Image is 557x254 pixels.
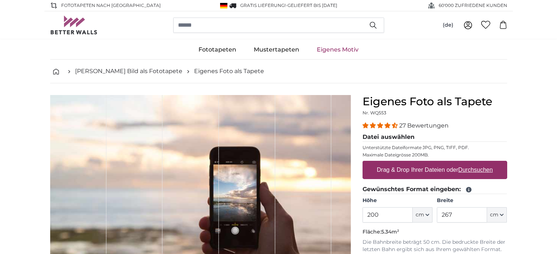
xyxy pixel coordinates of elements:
span: Nr. WQ553 [363,110,386,115]
p: Unterstützte Dateiformate JPG, PNG, TIFF, PDF. [363,145,507,151]
label: Drag & Drop Ihrer Dateien oder [374,163,496,177]
span: 60'000 ZUFRIEDENE KUNDEN [439,2,507,9]
img: Betterwalls [50,16,98,34]
a: Eigenes Motiv [308,40,367,59]
label: Breite [437,197,507,204]
button: cm [487,207,507,223]
img: Deutschland [220,3,227,8]
a: Fototapeten [190,40,245,59]
span: cm [490,211,498,219]
span: 5.34m² [381,228,399,235]
span: Geliefert bis [DATE] [287,3,337,8]
button: (de) [437,19,459,32]
button: cm [413,207,432,223]
span: GRATIS Lieferung! [240,3,286,8]
span: 27 Bewertungen [399,122,449,129]
p: Die Bahnbreite beträgt 50 cm. Die bedruckte Breite der letzten Bahn ergibt sich aus Ihrem gewählt... [363,239,507,253]
span: cm [416,211,424,219]
u: Durchsuchen [458,167,493,173]
span: - [286,3,337,8]
legend: Gewünschtes Format eingeben: [363,185,507,194]
nav: breadcrumbs [50,60,507,83]
legend: Datei auswählen [363,133,507,142]
label: Höhe [363,197,432,204]
h1: Eigenes Foto als Tapete [363,95,507,108]
a: Mustertapeten [245,40,308,59]
span: 4.41 stars [363,122,399,129]
p: Fläche: [363,228,507,236]
a: Eigenes Foto als Tapete [194,67,264,76]
a: [PERSON_NAME] Bild als Fototapete [75,67,182,76]
p: Maximale Dateigrösse 200MB. [363,152,507,158]
span: Fototapeten nach [GEOGRAPHIC_DATA] [61,2,161,9]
